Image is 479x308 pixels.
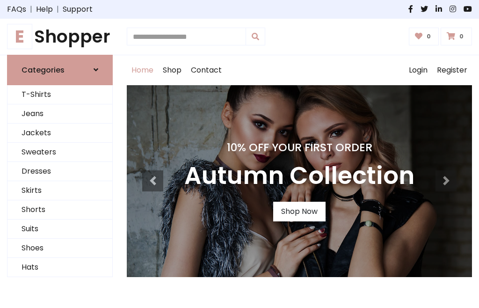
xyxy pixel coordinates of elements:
h6: Categories [22,66,65,74]
a: Support [63,4,93,15]
a: 0 [441,28,472,45]
h4: 10% Off Your First Order [184,141,414,154]
h3: Autumn Collection [184,161,414,191]
a: Shop Now [273,202,326,221]
a: Categories [7,55,113,85]
a: Sweaters [7,143,112,162]
a: Shorts [7,200,112,220]
a: Contact [186,55,226,85]
span: | [26,4,36,15]
span: | [53,4,63,15]
a: Home [127,55,158,85]
a: Login [404,55,432,85]
a: FAQs [7,4,26,15]
span: 0 [457,32,466,41]
a: Register [432,55,472,85]
a: Shop [158,55,186,85]
span: 0 [424,32,433,41]
a: Help [36,4,53,15]
a: Jackets [7,124,112,143]
a: Skirts [7,181,112,200]
a: 0 [409,28,439,45]
a: Dresses [7,162,112,181]
a: T-Shirts [7,85,112,104]
a: Jeans [7,104,112,124]
a: Shoes [7,239,112,258]
span: E [7,24,32,49]
a: Suits [7,220,112,239]
a: Hats [7,258,112,277]
a: EShopper [7,26,113,47]
h1: Shopper [7,26,113,47]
